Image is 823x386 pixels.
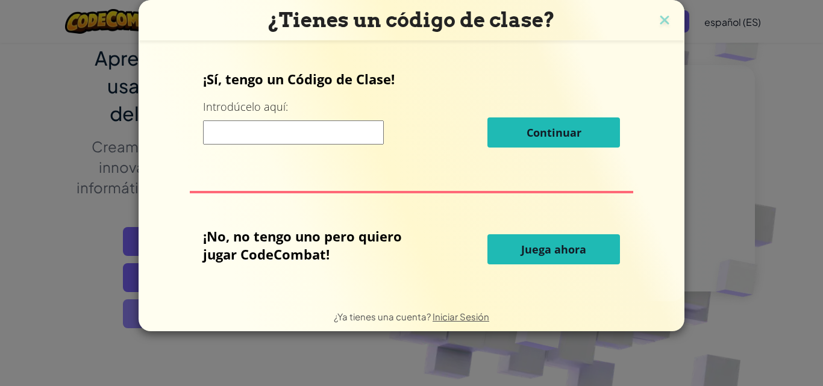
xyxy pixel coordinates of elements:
span: ¿Ya tienes una cuenta? [334,311,433,322]
label: Introdúcelo aquí: [203,99,288,114]
p: ¡Sí, tengo un Código de Clase! [203,70,621,88]
span: Continuar [527,125,581,140]
p: ¡No, no tengo uno pero quiero jugar CodeCombat! [203,227,428,263]
span: Juega ahora [521,242,586,257]
a: Iniciar Sesión [433,311,489,322]
img: close icon [657,12,672,30]
span: ¿Tienes un código de clase? [268,8,555,32]
button: Continuar [487,117,620,148]
button: Juega ahora [487,234,620,264]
